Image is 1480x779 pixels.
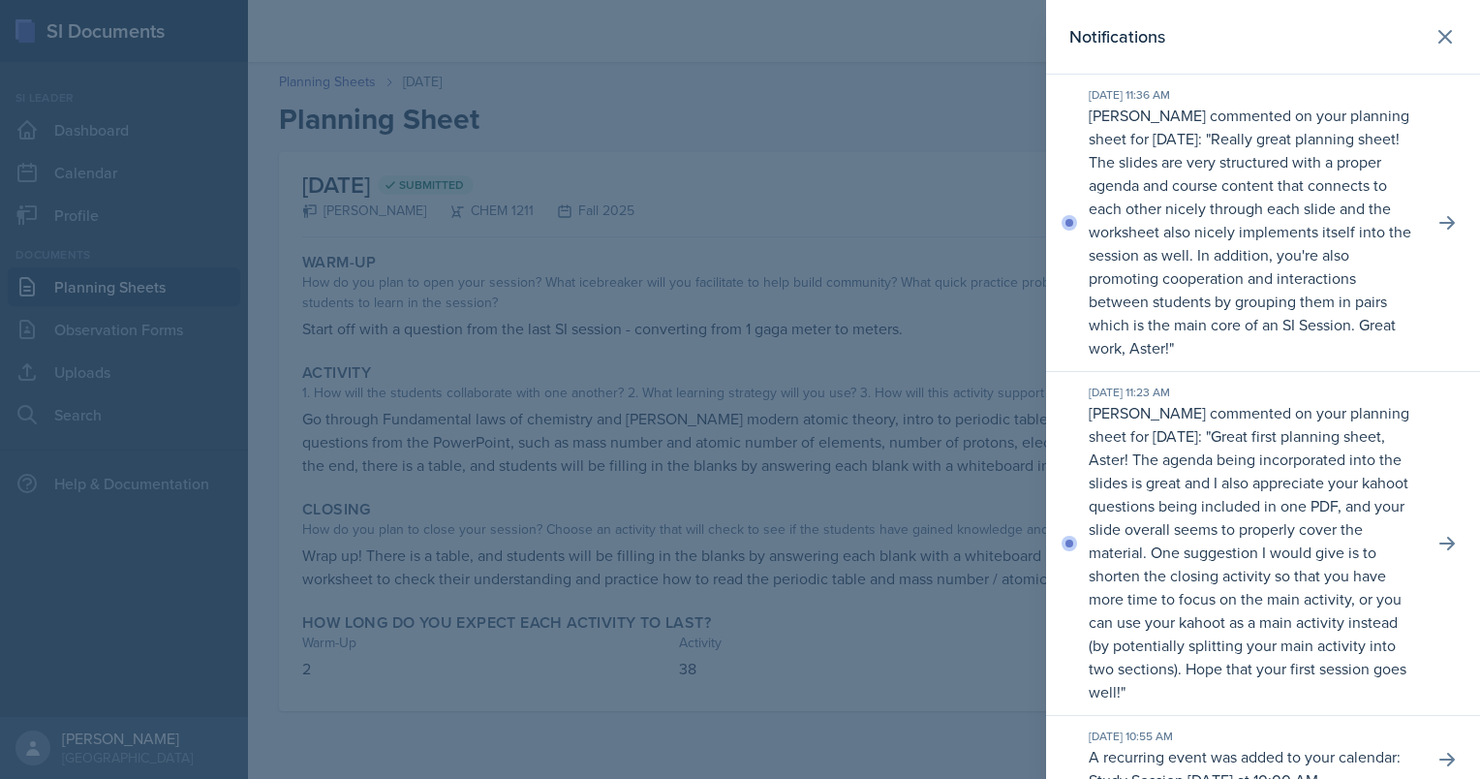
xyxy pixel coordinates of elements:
div: [DATE] 10:55 AM [1089,728,1418,745]
div: [DATE] 11:23 AM [1089,384,1418,401]
h2: Notifications [1069,23,1165,50]
p: Really great planning sheet! The slides are very structured with a proper agenda and course conte... [1089,128,1411,358]
p: [PERSON_NAME] commented on your planning sheet for [DATE]: " " [1089,104,1418,359]
p: [PERSON_NAME] commented on your planning sheet for [DATE]: " " [1089,401,1418,703]
p: Great first planning sheet, Aster! The agenda being incorporated into the slides is great and I a... [1089,425,1408,702]
div: [DATE] 11:36 AM [1089,86,1418,104]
